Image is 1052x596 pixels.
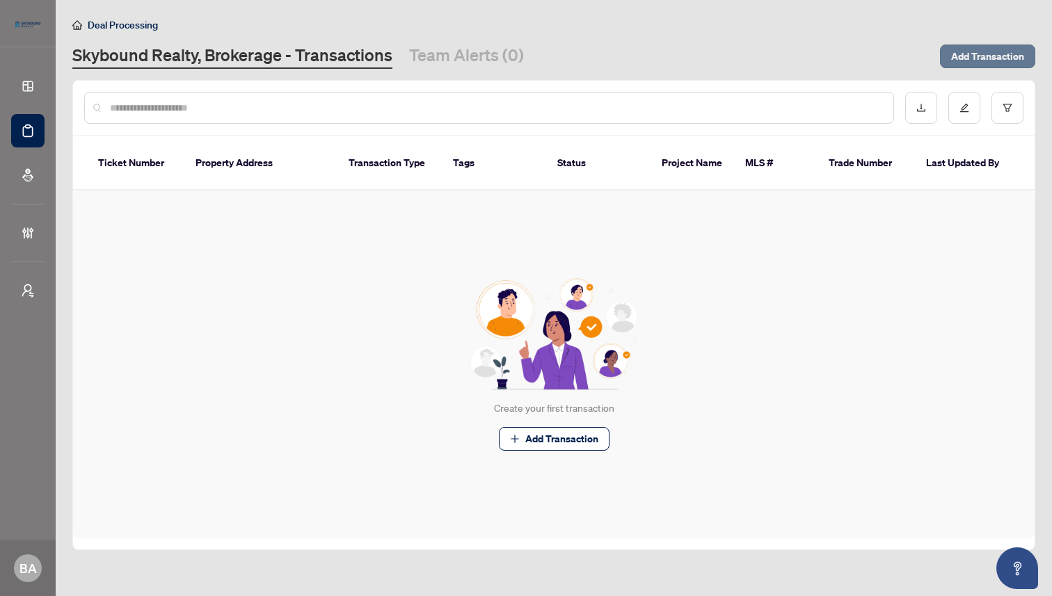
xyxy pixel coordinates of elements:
[442,136,546,191] th: Tags
[87,136,184,191] th: Ticket Number
[915,136,1019,191] th: Last Updated By
[991,92,1023,124] button: filter
[72,20,82,30] span: home
[21,284,35,298] span: user-switch
[409,44,524,69] a: Team Alerts (0)
[818,136,915,191] th: Trade Number
[951,45,1024,67] span: Add Transaction
[734,136,818,191] th: MLS #
[499,427,609,451] button: Add Transaction
[546,136,651,191] th: Status
[184,136,337,191] th: Property Address
[510,434,520,444] span: plus
[19,558,37,578] span: BA
[959,103,969,113] span: edit
[72,44,392,69] a: Skybound Realty, Brokerage - Transactions
[940,45,1035,68] button: Add Transaction
[464,278,644,389] img: Null State Icon
[494,401,614,416] div: Create your first transaction
[11,17,45,31] img: logo
[916,103,926,113] span: download
[337,136,442,191] th: Transaction Type
[905,92,937,124] button: download
[948,92,980,124] button: edit
[1003,103,1012,113] span: filter
[651,136,734,191] th: Project Name
[525,428,598,450] span: Add Transaction
[88,19,158,31] span: Deal Processing
[996,547,1038,589] button: Open asap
